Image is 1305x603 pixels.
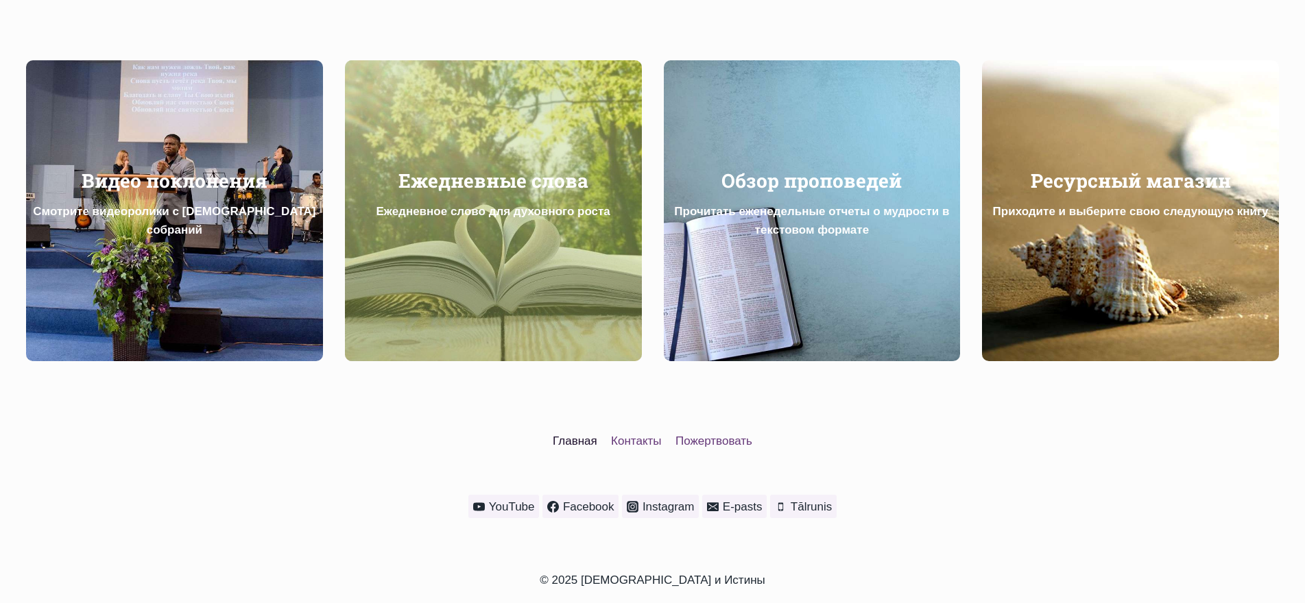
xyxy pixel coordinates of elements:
[719,497,763,516] span: E-pasts
[26,60,323,361] a: Видео поклоненияСмотрите видеоролики с [DEMOGRAPHIC_DATA] собраний
[664,167,961,195] h2: Обзор проповедей
[664,60,961,361] a: Обзор проповедейПрочитать еженедельные отчеты о мудрости в текстовом формате
[345,60,642,361] a: Ежедневные словаЕжедневное слово для духовного роста
[787,497,832,516] span: Tālrunis
[674,205,949,236] strong: Прочитать еженедельные отчеты о мудрости в текстовом формате
[546,428,604,454] a: Главная
[485,497,535,516] span: YouTube
[622,495,699,518] a: Instagram
[982,167,1279,195] h2: Ресурсный магазин
[559,497,614,516] span: Facebook
[26,167,323,195] h2: Видео поклонения
[604,428,669,454] a: Контакты
[33,205,315,236] strong: Смотрите видеоролики с [DEMOGRAPHIC_DATA] собраний
[542,495,619,518] a: Facebook
[468,495,539,518] a: YouTube
[227,571,1079,589] p: © 2025 [DEMOGRAPHIC_DATA] и Истины
[227,428,1079,454] nav: Подвал
[993,205,1269,218] strong: Приходите и выберите свою следующую книгу
[638,497,695,516] span: Instagram
[376,205,610,218] strong: Ежедневное слово для духовного роста
[770,495,837,518] a: Tālrunis
[702,495,767,518] a: E-pasts
[345,167,642,195] h2: Ежедневные слова
[669,428,759,454] a: Пожертвовать
[982,60,1279,361] a: Ресурсный магазинПриходите и выберите свою следующую книгу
